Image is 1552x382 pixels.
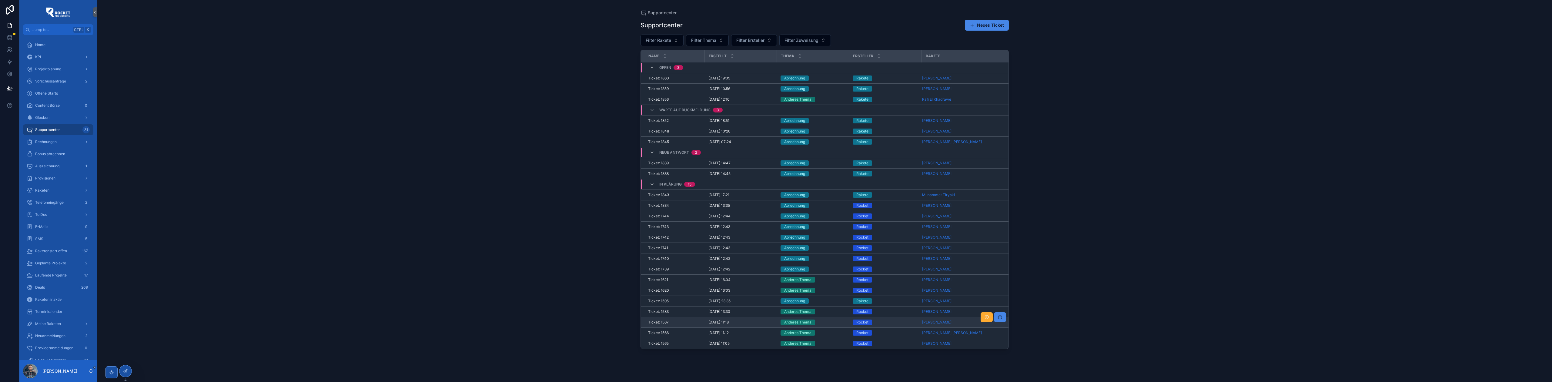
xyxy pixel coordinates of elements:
div: Abrechnung [784,86,805,92]
a: Ticket: 1834 [648,203,701,208]
a: [PERSON_NAME] [922,203,1006,208]
a: [PERSON_NAME] [922,246,1006,250]
span: Ticket: 1834 [648,203,669,208]
a: [PERSON_NAME] [922,171,1006,176]
div: 209 [79,284,90,291]
div: Abrechnung [784,298,805,304]
a: Terminkalender [23,306,93,317]
span: Auszeichnung [35,164,59,169]
a: Rakete [853,192,918,198]
span: Raketen [35,188,49,193]
a: Rocket [853,213,918,219]
span: [DATE] 16:04 [708,277,731,282]
span: [DATE] 18:51 [708,118,729,123]
a: [DATE] 18:51 [708,118,773,123]
span: KPI [35,55,41,59]
a: Ticket: 1838 [648,171,701,176]
a: Abrechnung [781,235,845,240]
span: Ticket: 1739 [648,267,669,272]
div: Anderes Thema [784,277,811,283]
span: [DATE] 12:10 [708,97,730,102]
a: Rocket [853,245,918,251]
a: Rakete [853,75,918,81]
div: Abrechnung [784,256,805,261]
a: Rocket [853,277,918,283]
a: Abrechnung [781,298,845,304]
a: [PERSON_NAME] [922,214,1006,219]
span: [PERSON_NAME] [922,76,952,81]
span: Filter Thema [691,37,716,43]
span: [PERSON_NAME] [922,277,952,282]
div: Rocket [856,245,868,251]
span: Vorschussanfrage [35,79,66,84]
div: Rocket [856,203,868,208]
span: [PERSON_NAME] [922,129,952,134]
span: Home [35,42,45,47]
a: Abrechnung [781,139,845,145]
a: Rocket [853,235,918,240]
div: Rocket [856,288,868,293]
span: To Dos [35,212,47,217]
a: Rocket [853,288,918,293]
a: Projektplanung [23,64,93,75]
span: Ticket: 1741 [648,246,668,250]
a: Rafi El Khadrawe [922,97,951,102]
a: [DATE] 19:05 [708,76,773,81]
span: Ticket: 1859 [648,86,669,91]
span: [DATE] 12:42 [708,256,730,261]
a: Rocket [853,266,918,272]
div: Rakete [856,171,868,176]
span: Rechnungen [35,139,57,144]
span: [DATE] 16:03 [708,288,730,293]
div: Rocket [856,309,868,314]
div: Anderes Thema [784,288,811,293]
a: Supportcenter31 [23,124,93,135]
a: [PERSON_NAME] [922,161,1006,166]
div: 1 [82,163,90,170]
div: 2 [82,199,90,206]
a: [PERSON_NAME] [922,277,1006,282]
a: [PERSON_NAME] [922,129,1006,134]
span: Ticket: 1744 [648,214,669,219]
div: Rakete [856,75,868,81]
button: Select Button [779,35,831,46]
a: [DATE] 14:47 [708,161,773,166]
div: Rocket [856,224,868,230]
span: [PERSON_NAME] [922,299,952,303]
div: 167 [80,247,90,255]
a: Rakete [853,160,918,166]
span: K [85,27,90,32]
a: [PERSON_NAME] [922,288,952,293]
a: KPI [23,52,93,62]
a: [DATE] 12:44 [708,214,773,219]
a: Muhammet Tiryaki [922,193,1006,197]
span: Ticket: 1583 [648,309,669,314]
a: [PERSON_NAME] [922,171,952,176]
span: Ticket: 1852 [648,118,669,123]
a: E-Mails9 [23,221,93,232]
a: Rakete [853,97,918,102]
a: Offene Starts [23,88,93,99]
a: [PERSON_NAME] [922,161,952,166]
span: Projektplanung [35,67,61,72]
div: Rakete [856,97,868,102]
div: Anderes Thema [784,309,811,314]
button: Select Button [641,35,684,46]
a: [PERSON_NAME] [922,224,952,229]
a: Raketen [23,185,93,196]
span: Terminkalender [35,309,62,314]
a: Abrechnung [781,160,845,166]
span: [DATE] 23:35 [708,299,731,303]
a: [DATE] 12:10 [708,97,773,102]
a: Ticket: 1848 [648,129,701,134]
a: Geplante Projekte2 [23,258,93,269]
a: Ticket: 1859 [648,86,701,91]
a: Ticket: 1740 [648,256,701,261]
span: Raketenstart offen [35,249,67,253]
a: Raketen inaktiv [23,294,93,305]
span: Ticket: 1848 [648,129,669,134]
a: Ticket: 1620 [648,288,701,293]
div: Rocket [856,235,868,240]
